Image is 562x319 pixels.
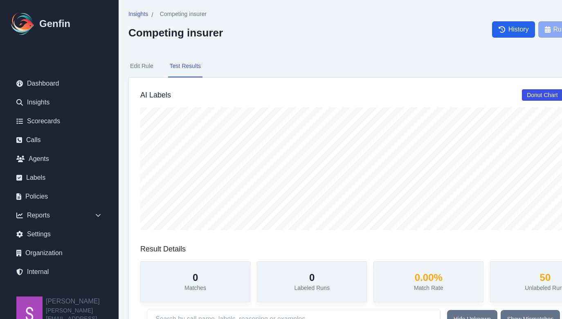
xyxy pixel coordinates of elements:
a: Dashboard [10,75,109,92]
p: Labeled Runs [294,284,329,292]
a: Insights [10,94,109,111]
h2: [PERSON_NAME] [46,296,119,306]
h2: Competing insurer [128,27,223,39]
a: Policies [10,188,109,205]
h3: AI Labels [140,89,171,101]
span: / [151,10,153,20]
a: Organization [10,245,109,261]
p: Matches [184,284,206,292]
a: Insights [128,10,148,20]
h3: 0 [294,271,329,284]
a: Calls [10,132,109,148]
h3: Result Details [140,243,186,255]
div: Reports [10,207,109,224]
a: Labels [10,170,109,186]
p: Match Rate [414,284,443,292]
a: Settings [10,226,109,242]
h1: Genfin [39,17,70,30]
span: Competing insurer [160,10,207,18]
button: Test Results [168,55,202,77]
img: Logo [10,11,36,37]
span: History [508,25,529,34]
h3: 0.00 % [414,271,443,284]
a: Scorecards [10,113,109,129]
span: Insights [128,10,148,18]
h3: 0 [184,271,206,284]
a: Agents [10,151,109,167]
a: History [492,21,535,38]
a: Internal [10,264,109,280]
button: Edit Rule [128,55,155,77]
